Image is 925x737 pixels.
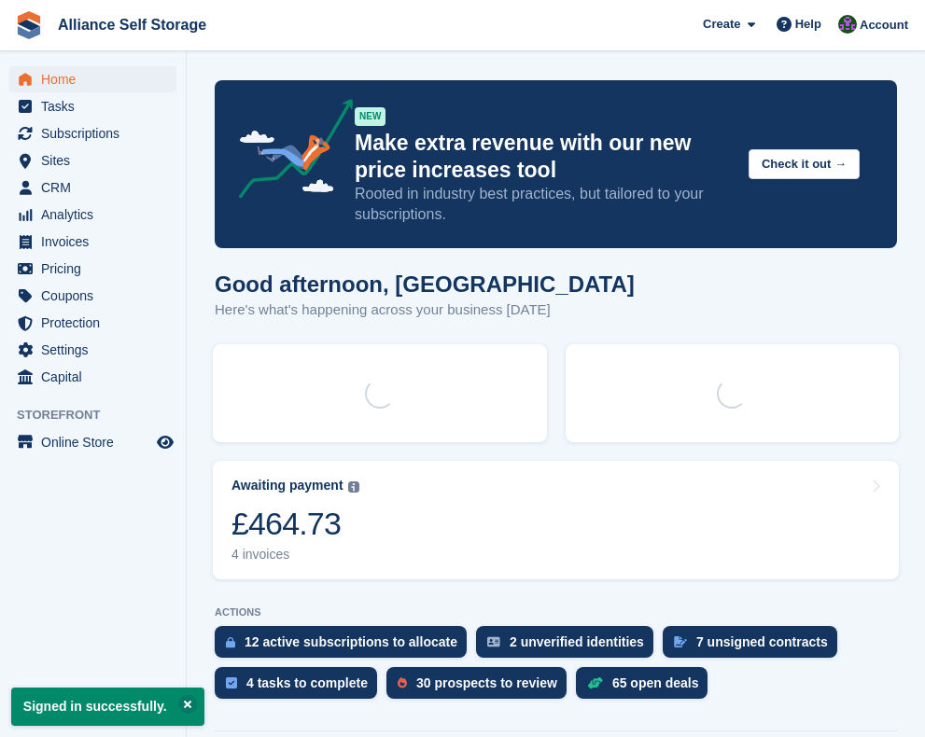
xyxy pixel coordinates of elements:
[9,229,176,255] a: menu
[41,283,153,309] span: Coupons
[487,636,500,647] img: verify_identity-adf6edd0f0f0b5bbfe63781bf79b02c33cf7c696d77639b501bdc392416b5a36.svg
[41,229,153,255] span: Invoices
[215,606,897,619] p: ACTIONS
[226,677,237,688] img: task-75834270c22a3079a89374b754ae025e5fb1db73e45f91037f5363f120a921f8.svg
[215,667,386,708] a: 4 tasks to complete
[41,429,153,455] span: Online Store
[41,120,153,146] span: Subscriptions
[15,11,43,39] img: stora-icon-8386f47178a22dfd0bd8f6a31ec36ba5ce8667c1dd55bd0f319d3a0aa187defe.svg
[696,634,828,649] div: 7 unsigned contracts
[416,675,557,690] div: 30 prospects to review
[860,16,908,35] span: Account
[41,364,153,390] span: Capital
[245,634,457,649] div: 12 active subscriptions to allocate
[41,310,153,336] span: Protection
[476,626,663,667] a: 2 unverified identities
[9,364,176,390] a: menu
[612,675,699,690] div: 65 open deals
[9,429,176,455] a: menu
[41,174,153,201] span: CRM
[9,93,176,119] a: menu
[838,15,857,34] img: Romilly Norton
[11,688,204,726] p: Signed in successfully.
[355,107,385,126] div: NEW
[510,634,644,649] div: 2 unverified identities
[9,66,176,92] a: menu
[703,15,740,34] span: Create
[9,337,176,363] a: menu
[9,256,176,282] a: menu
[663,626,847,667] a: 7 unsigned contracts
[41,147,153,174] span: Sites
[41,66,153,92] span: Home
[355,184,734,225] p: Rooted in industry best practices, but tailored to your subscriptions.
[9,174,176,201] a: menu
[749,149,860,180] button: Check it out →
[41,202,153,228] span: Analytics
[576,667,718,708] a: 65 open deals
[9,147,176,174] a: menu
[674,636,687,647] img: contract_signature_icon-13c848040528278c33f63329250d36e43548de30e8caae1d1a13099fd9432cc5.svg
[215,299,635,321] p: Here's what's happening across your business [DATE]
[226,636,235,648] img: active_subscription_to_allocate_icon-d502201f5373d7db506a760aba3b589e785aa758c864c3986d89f69b8ff3...
[587,676,603,689] img: deal-1b604bf984904fb50ccaf53a9ad4b4a5d6e5aea283cecdc64d6e3604feb123c2.svg
[17,406,186,424] span: Storefront
[231,547,359,563] div: 4 invoices
[231,505,359,543] div: £464.73
[9,283,176,309] a: menu
[9,202,176,228] a: menu
[386,667,576,708] a: 30 prospects to review
[154,431,176,453] a: Preview store
[41,256,153,282] span: Pricing
[795,15,821,34] span: Help
[231,478,343,494] div: Awaiting payment
[223,99,354,205] img: price-adjustments-announcement-icon-8257ccfd72463d97f412b2fc003d46551f7dbcb40ab6d574587a9cd5c0d94...
[213,461,899,579] a: Awaiting payment £464.73 4 invoices
[398,677,407,688] img: prospect-51fa495bee0391a8d652442698ab0144808aea92771e9ea1ae160a38d050c398.svg
[9,120,176,146] a: menu
[355,130,734,184] p: Make extra revenue with our new price increases tool
[41,93,153,119] span: Tasks
[50,9,214,40] a: Alliance Self Storage
[9,310,176,336] a: menu
[215,271,635,297] h1: Good afternoon, [GEOGRAPHIC_DATA]
[41,337,153,363] span: Settings
[246,675,368,690] div: 4 tasks to complete
[348,481,359,493] img: icon-info-grey-7440780725fd019a000dd9b08b2336e03edf1995a4989e88bcd33f0948082b44.svg
[215,626,476,667] a: 12 active subscriptions to allocate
